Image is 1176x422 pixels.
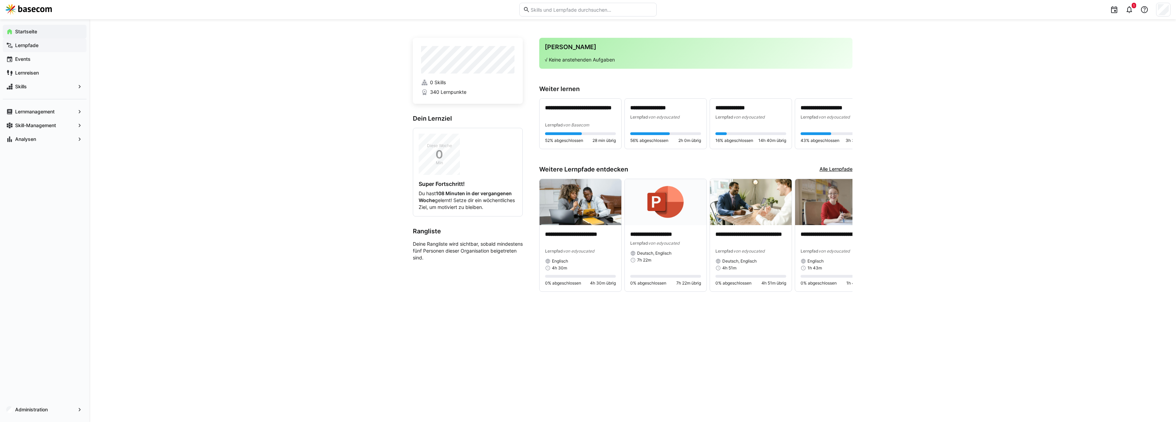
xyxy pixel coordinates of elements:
[552,258,568,264] span: Englisch
[807,265,822,271] span: 1h 43m
[419,180,517,187] h4: Super Fortschritt!
[545,280,581,286] span: 0% abgeschlossen
[801,280,837,286] span: 0% abgeschlossen
[630,280,666,286] span: 0% abgeschlossen
[540,179,621,225] img: image
[715,114,733,120] span: Lernpfad
[630,241,648,246] span: Lernpfad
[676,280,701,286] span: 7h 22m übrig
[710,179,792,225] img: image
[761,280,786,286] span: 4h 51m übrig
[715,248,733,254] span: Lernpfad
[552,265,567,271] span: 4h 30m
[818,248,850,254] span: von edyoucated
[545,122,563,127] span: Lernpfad
[530,7,653,13] input: Skills und Lernpfade durchsuchen…
[648,241,679,246] span: von edyoucated
[846,138,871,143] span: 3h 30m übrig
[545,56,847,63] p: √ Keine anstehenden Aufgaben
[413,241,523,261] p: Deine Rangliste wird sichtbar, sobald mindestens fünf Personen dieser Organisation beigetreten sind.
[678,138,701,143] span: 2h 0m übrig
[545,138,583,143] span: 52% abgeschlossen
[648,114,679,120] span: von edyoucated
[413,115,523,122] h3: Dein Lernziel
[722,265,736,271] span: 4h 51m
[419,190,517,211] p: Du hast gelernt! Setze dir ein wöchentliches Ziel, um motiviert zu bleiben.
[807,258,824,264] span: Englisch
[819,166,852,173] a: Alle Lernpfade
[795,179,877,225] img: image
[758,138,786,143] span: 14h 40m übrig
[539,85,852,93] h3: Weiter lernen
[592,138,616,143] span: 28 min übrig
[413,227,523,235] h3: Rangliste
[818,114,850,120] span: von edyoucated
[419,190,512,203] strong: 108 Minuten in der vergangenen Woche
[430,89,466,96] span: 340 Lernpunkte
[563,122,589,127] span: von Basecom
[545,43,847,51] h3: [PERSON_NAME]
[430,79,446,86] span: 0 Skills
[630,138,668,143] span: 56% abgeschlossen
[801,248,818,254] span: Lernpfad
[715,280,751,286] span: 0% abgeschlossen
[801,114,818,120] span: Lernpfad
[539,166,628,173] h3: Weitere Lernpfade entdecken
[733,114,765,120] span: von edyoucated
[637,257,651,263] span: 7h 22m
[722,258,757,264] span: Deutsch, Englisch
[545,248,563,254] span: Lernpfad
[630,114,648,120] span: Lernpfad
[590,280,616,286] span: 4h 30m übrig
[637,251,671,256] span: Deutsch, Englisch
[1133,3,1135,8] span: 1
[625,179,706,225] img: image
[715,138,753,143] span: 16% abgeschlossen
[801,138,839,143] span: 43% abgeschlossen
[563,248,594,254] span: von edyoucated
[846,280,871,286] span: 1h 43m übrig
[733,248,765,254] span: von edyoucated
[421,79,514,86] a: 0 Skills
